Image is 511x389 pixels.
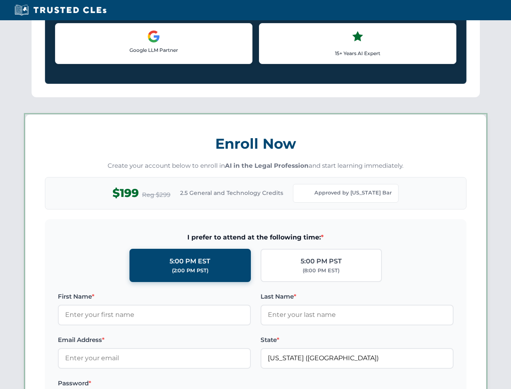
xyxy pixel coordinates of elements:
[261,348,454,368] input: Florida (FL)
[58,292,251,301] label: First Name
[12,4,109,16] img: Trusted CLEs
[225,162,309,169] strong: AI in the Legal Profession
[261,335,454,345] label: State
[301,256,342,267] div: 5:00 PM PST
[300,188,311,199] img: Florida Bar
[180,188,283,197] span: 2.5 General and Technology Credits
[142,190,170,200] span: Reg $299
[314,189,392,197] span: Approved by [US_STATE] Bar
[45,161,466,171] p: Create your account below to enroll in and start learning immediately.
[58,232,454,243] span: I prefer to attend at the following time:
[58,378,251,388] label: Password
[261,305,454,325] input: Enter your last name
[172,267,208,275] div: (2:00 PM PST)
[58,335,251,345] label: Email Address
[62,46,246,54] p: Google LLM Partner
[58,305,251,325] input: Enter your first name
[58,348,251,368] input: Enter your email
[261,292,454,301] label: Last Name
[303,267,339,275] div: (8:00 PM EST)
[266,49,450,57] p: 15+ Years AI Expert
[170,256,210,267] div: 5:00 PM EST
[45,131,466,156] h3: Enroll Now
[112,184,139,202] span: $199
[147,30,160,43] img: Google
